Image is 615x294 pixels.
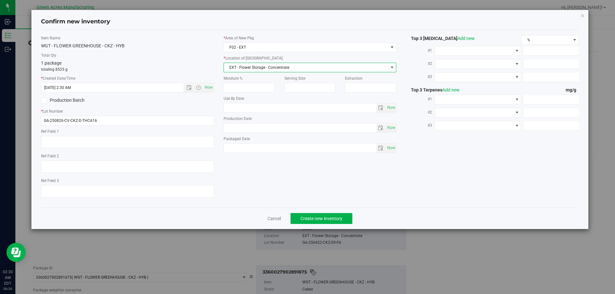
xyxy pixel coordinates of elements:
span: mg/g [566,87,579,92]
button: Create new inventory [291,213,352,224]
a: Add new [457,36,475,41]
label: Ref Field 2 [41,153,214,159]
label: Ref Field 1 [41,129,214,134]
span: select [385,123,396,132]
span: select [385,144,396,153]
span: select [376,103,386,112]
span: % [521,36,570,44]
label: Production Batch [41,97,123,104]
label: Total Qty [41,52,214,58]
span: Set Current date [386,103,397,112]
label: Use By Date [224,96,397,101]
label: Lot Number [41,108,214,114]
label: #2 [406,107,435,118]
label: #3 [406,120,435,131]
label: Extraction [345,75,396,81]
span: Set Current date [386,143,397,153]
label: Ref Field 3 [41,178,214,184]
span: 1 package [41,60,61,66]
a: Add new [442,87,460,92]
span: Open the time view [193,85,204,90]
label: Packaged Date [224,136,397,142]
label: #2 [406,58,435,69]
label: #1 [406,93,435,105]
span: select [376,123,386,132]
p: totaling 8525 g [41,67,214,72]
label: Location of [GEOGRAPHIC_DATA] [224,55,397,61]
h4: Confirm new inventory [41,18,110,26]
span: F02 - EXT [224,43,388,52]
a: Cancel [267,215,281,222]
label: #3 [406,71,435,83]
span: select [376,144,386,153]
span: select [385,103,396,112]
label: Item Name [41,35,214,41]
label: Moisture % [224,75,275,81]
label: Serving Size [284,75,336,81]
label: Created Date/Time [41,75,214,81]
iframe: Resource center [6,243,26,262]
label: Area of New Pkg [224,35,397,41]
div: WGT - FLOWER GREENHOUSE - CKZ - HYB [41,43,214,49]
span: Set Current date [203,83,214,92]
span: Top 3 [MEDICAL_DATA] [406,36,475,41]
label: Production Date [224,116,397,122]
span: Top 3 Terpenes [406,87,460,92]
span: EXT - Flower Storage - Concentrate [224,63,388,72]
span: select [388,63,396,72]
span: Set Current date [386,123,397,132]
span: Create new inventory [300,216,342,221]
label: #1 [406,45,435,56]
span: Open the date view [184,85,194,90]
